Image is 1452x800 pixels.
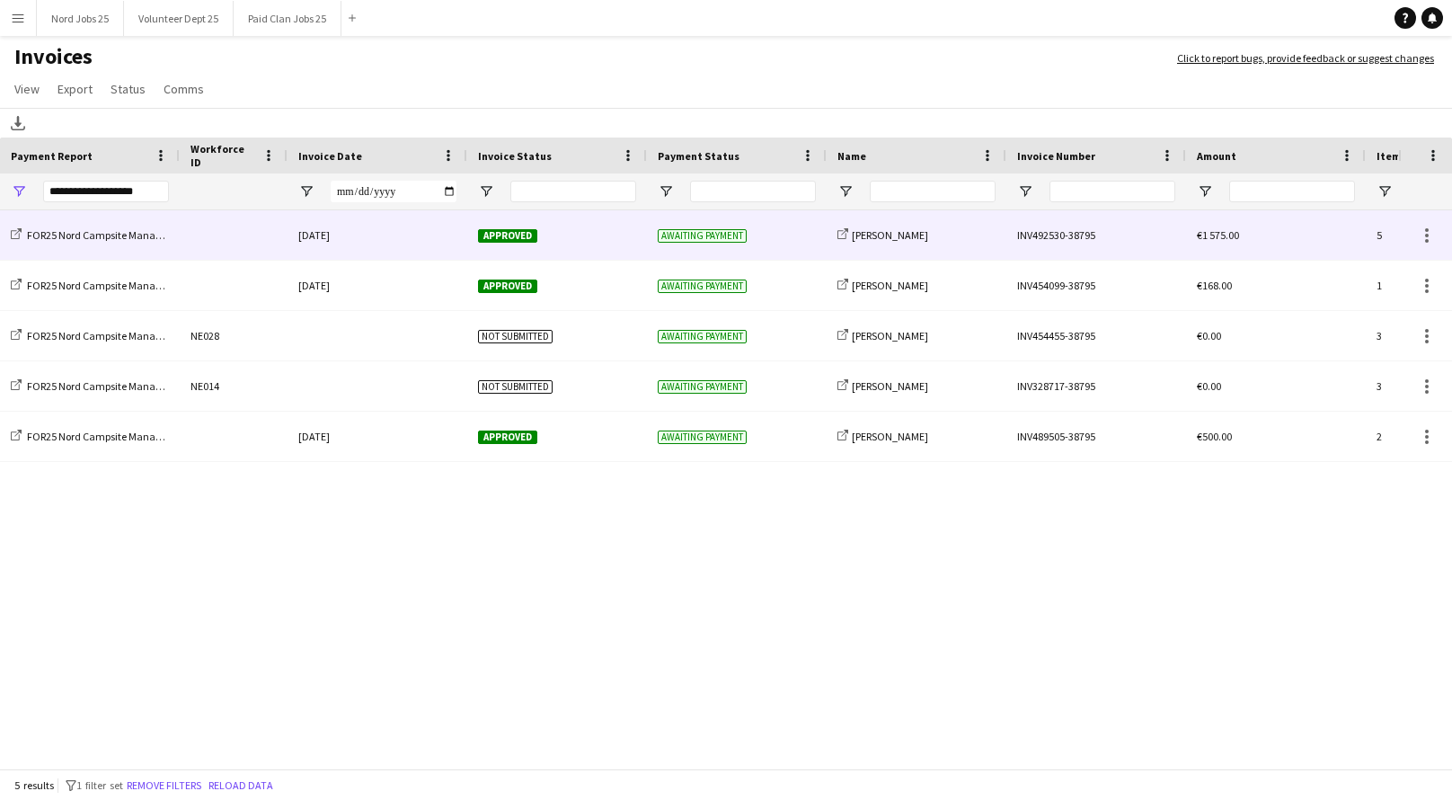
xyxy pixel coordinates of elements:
[1229,181,1355,202] input: Amount Filter Input
[1006,261,1186,310] div: INV454099-38795
[1049,181,1175,202] input: Invoice Number Filter Input
[478,380,553,394] span: Not submitted
[288,261,467,310] div: [DATE]
[478,330,553,343] span: Not submitted
[11,430,174,443] a: FOR25 Nord Campsite Managers
[11,379,174,393] a: FOR25 Nord Campsite Managers
[37,1,124,36] button: Nord Jobs 25
[205,776,277,796] button: Reload data
[27,379,174,393] span: FOR25 Nord Campsite Managers
[103,77,153,101] a: Status
[288,412,467,461] div: [DATE]
[234,1,341,36] button: Paid Clan Jobs 25
[658,183,674,200] button: Open Filter Menu
[14,81,40,97] span: View
[658,431,747,444] span: Awaiting payment
[43,181,169,202] input: Payment Report Filter Input
[288,210,467,260] div: [DATE]
[837,183,854,200] button: Open Filter Menu
[111,81,146,97] span: Status
[658,380,747,394] span: Awaiting payment
[123,776,205,796] button: Remove filters
[331,181,456,202] input: Invoice Date Filter Input
[164,81,204,97] span: Comms
[1017,149,1095,163] span: Invoice Number
[11,183,27,200] button: Open Filter Menu
[852,228,928,242] span: [PERSON_NAME]
[1017,183,1033,200] button: Open Filter Menu
[190,142,255,169] span: Workforce ID
[58,81,93,97] span: Export
[11,149,93,163] span: Payment Report
[478,280,537,293] span: Approved
[658,149,739,163] span: Payment Status
[510,181,636,202] input: Invoice Status Filter Input
[1006,412,1186,461] div: INV489505-38795
[7,112,29,134] app-action-btn: Download
[658,229,747,243] span: Awaiting payment
[298,183,314,200] button: Open Filter Menu
[658,330,747,343] span: Awaiting payment
[27,228,174,242] span: FOR25 Nord Campsite Managers
[1006,311,1186,360] div: INV454455-38795
[27,430,174,443] span: FOR25 Nord Campsite Managers
[1197,329,1221,342] span: €0.00
[852,279,928,292] span: [PERSON_NAME]
[1177,50,1434,67] a: Click to report bugs, provide feedback or suggest changes
[7,77,47,101] a: View
[1197,279,1232,292] span: €168.00
[1197,149,1236,163] span: Amount
[1197,183,1213,200] button: Open Filter Menu
[1197,379,1221,393] span: €0.00
[180,361,288,411] div: NE014
[1197,430,1232,443] span: €500.00
[11,228,174,242] a: FOR25 Nord Campsite Managers
[837,149,866,163] span: Name
[1006,361,1186,411] div: INV328717-38795
[1197,228,1239,242] span: €1 575.00
[76,778,123,792] span: 1 filter set
[1377,149,1406,163] span: Items
[852,430,928,443] span: [PERSON_NAME]
[124,1,234,36] button: Volunteer Dept 25
[852,329,928,342] span: [PERSON_NAME]
[11,329,174,342] a: FOR25 Nord Campsite Managers
[27,329,174,342] span: FOR25 Nord Campsite Managers
[478,149,552,163] span: Invoice Status
[1006,210,1186,260] div: INV492530-38795
[27,279,174,292] span: FOR25 Nord Campsite Managers
[1377,183,1393,200] button: Open Filter Menu
[11,279,174,292] a: FOR25 Nord Campsite Managers
[658,280,747,293] span: Awaiting payment
[180,311,288,360] div: NE028
[478,431,537,444] span: Approved
[156,77,211,101] a: Comms
[478,183,494,200] button: Open Filter Menu
[50,77,100,101] a: Export
[478,229,537,243] span: Approved
[298,149,362,163] span: Invoice Date
[852,379,928,393] span: [PERSON_NAME]
[870,181,996,202] input: Name Filter Input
